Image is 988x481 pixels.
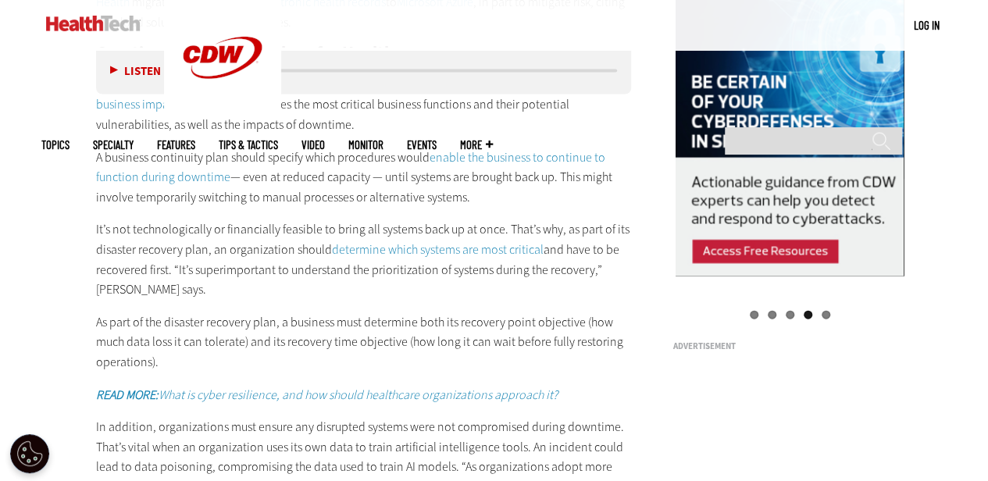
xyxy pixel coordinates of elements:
a: determine which systems are most critical [332,241,544,258]
a: Tips & Tactics [219,139,278,151]
div: User menu [914,17,940,34]
a: 1 [750,311,758,319]
a: Log in [914,18,940,32]
a: 5 [822,311,830,319]
span: More [460,139,493,151]
a: 3 [786,311,794,319]
span: As part of the disaster recovery plan, a business must determine both its recovery point objectiv... [96,314,623,370]
h3: Advertisement [672,342,907,351]
a: CDW [164,103,281,119]
a: Features [157,139,195,151]
button: Open Preferences [10,434,49,473]
span: Topics [41,139,70,151]
a: MonITor [348,139,383,151]
a: Events [407,139,437,151]
span: Specialty [93,139,134,151]
span: What is cyber resilience, and how should healthcare organizations approach it? [159,387,558,403]
span: It’s not technologically or financially feasible to bring all systems back up at once. That’s why... [96,221,630,258]
span: and have to be recovered first. “It’s superimportant to understand the prioritization of systems ... [96,241,619,298]
div: Cookie Settings [10,434,49,473]
strong: READ MORE: [96,387,159,403]
a: 2 [768,311,776,319]
img: Home [46,16,141,31]
a: Video [301,139,325,151]
a: 4 [804,311,812,319]
span: — even at reduced capacity — until systems are brought back up. This might involve temporarily sw... [96,169,612,205]
a: READ MORE:What is cyber resilience, and how should healthcare organizations approach it? [96,387,558,403]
